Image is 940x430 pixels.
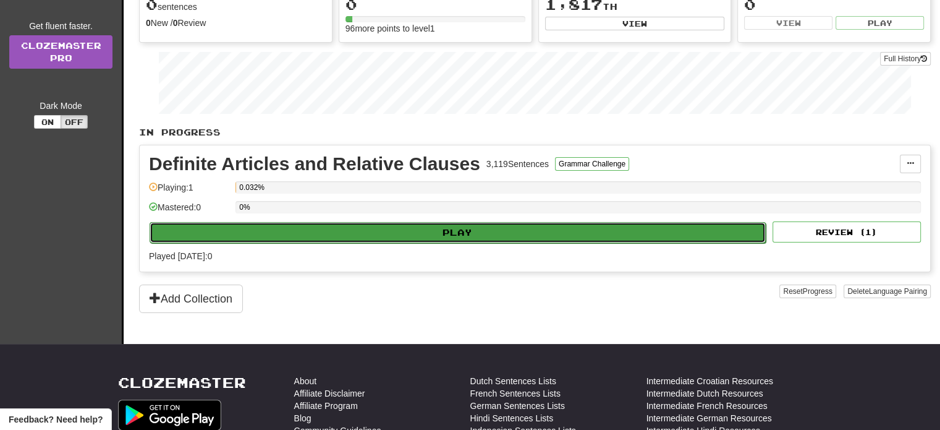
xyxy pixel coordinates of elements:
[149,201,229,221] div: Mastered: 0
[9,100,112,112] div: Dark Mode
[61,115,88,129] button: Off
[139,285,243,313] button: Add Collection
[773,221,921,243] button: Review (1)
[294,387,365,400] a: Affiliate Disclaimer
[149,251,212,261] span: Played [DATE]: 0
[779,285,836,298] button: ResetProgress
[470,375,556,387] a: Dutch Sentences Lists
[470,387,561,400] a: French Sentences Lists
[744,16,832,30] button: View
[146,18,151,28] strong: 0
[470,412,554,424] a: Hindi Sentences Lists
[646,412,772,424] a: Intermediate German Resources
[486,158,549,170] div: 3,119 Sentences
[34,115,61,129] button: On
[646,375,773,387] a: Intermediate Croatian Resources
[555,157,629,171] button: Grammar Challenge
[149,181,229,202] div: Playing: 1
[294,412,311,424] a: Blog
[149,155,480,173] div: Definite Articles and Relative Clauses
[294,375,317,387] a: About
[470,400,565,412] a: German Sentences Lists
[836,16,924,30] button: Play
[880,52,931,66] button: Full History
[139,126,931,139] p: In Progress
[646,400,768,412] a: Intermediate French Resources
[869,287,927,296] span: Language Pairing
[150,222,766,243] button: Play
[803,287,832,296] span: Progress
[146,17,326,29] div: New / Review
[9,413,103,426] span: Open feedback widget
[646,387,763,400] a: Intermediate Dutch Resources
[545,17,725,30] button: View
[844,285,931,298] button: DeleteLanguage Pairing
[9,35,112,69] a: ClozemasterPro
[118,375,246,390] a: Clozemaster
[9,20,112,32] div: Get fluent faster.
[294,400,358,412] a: Affiliate Program
[345,22,525,35] div: 96 more points to level 1
[173,18,178,28] strong: 0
